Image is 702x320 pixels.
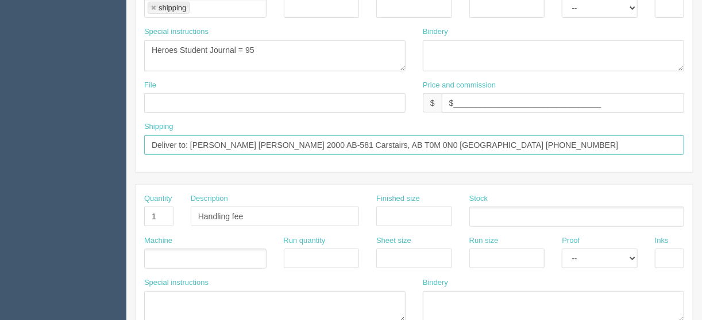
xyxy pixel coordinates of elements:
label: Quantity [144,193,172,204]
div: $ [423,93,442,113]
label: Stock [469,193,488,204]
label: Special instructions [144,277,209,288]
label: Special instructions [144,26,209,37]
label: Shipping [144,121,173,132]
label: Price and commission [423,80,496,91]
label: Inks [655,235,669,246]
label: Bindery [423,277,448,288]
textarea: Heroes Student Journal = 180 Heroes Instructor Guide = 7 Wall with Words = 7 [144,40,406,71]
label: Sheet size [376,235,411,246]
label: Machine [144,235,172,246]
div: shipping [159,4,186,12]
label: Run quantity [284,235,326,246]
label: Run size [469,235,499,246]
label: Description [191,193,228,204]
label: Finished size [376,193,420,204]
label: Proof [562,235,580,246]
label: Bindery [423,26,448,37]
label: File [144,80,156,91]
